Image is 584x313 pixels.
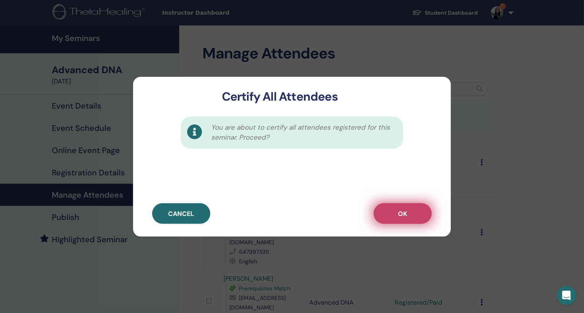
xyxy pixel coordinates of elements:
button: Cancel [152,203,210,224]
div: Open Intercom Messenger [557,286,576,305]
span: Cancel [169,210,194,218]
span: OK [398,210,408,218]
button: OK [374,203,432,224]
span: You are about to certify all attendees registered for this seminar. Proceed? [211,122,394,143]
h3: Certify All Attendees [146,89,414,104]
